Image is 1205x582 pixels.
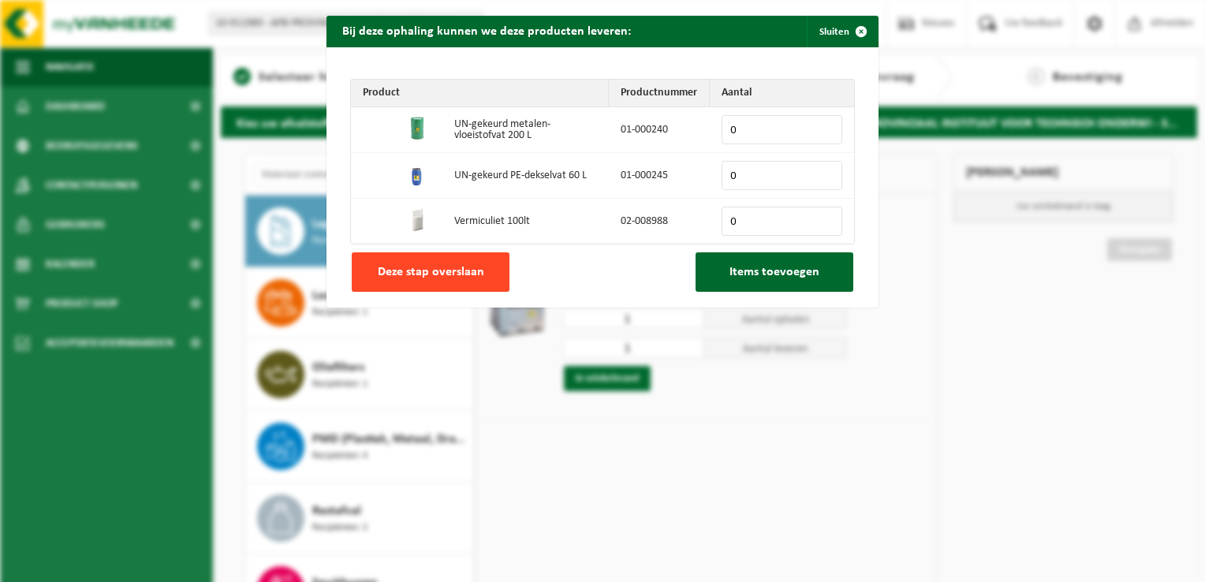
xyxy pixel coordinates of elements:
button: Sluiten [807,16,877,47]
th: Product [351,80,609,107]
img: 01-000245 [405,162,431,187]
th: Aantal [710,80,854,107]
td: UN-gekeurd PE-dekselvat 60 L [442,153,609,199]
button: Deze stap overslaan [352,252,509,292]
td: UN-gekeurd metalen-vloeistofvat 200 L [442,107,609,153]
th: Productnummer [609,80,710,107]
img: 02-008988 [405,207,431,233]
img: 01-000240 [405,116,431,141]
td: 01-000245 [609,153,710,199]
h2: Bij deze ophaling kunnen we deze producten leveren: [326,16,647,46]
button: Items toevoegen [696,252,853,292]
span: Deze stap overslaan [378,266,484,278]
td: 01-000240 [609,107,710,153]
td: 02-008988 [609,199,710,244]
td: Vermiculiet 100lt [442,199,609,244]
span: Items toevoegen [729,266,819,278]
